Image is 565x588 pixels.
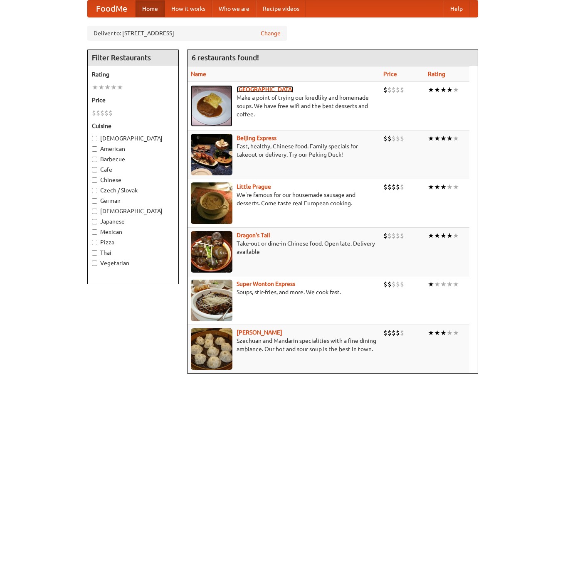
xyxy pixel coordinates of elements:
[428,231,434,240] li: ★
[92,186,174,194] label: Czech / Slovak
[104,108,109,118] li: $
[191,85,232,127] img: czechpoint.jpg
[191,134,232,175] img: beijing.jpg
[453,182,459,192] li: ★
[383,231,387,240] li: $
[392,328,396,337] li: $
[428,328,434,337] li: ★
[428,134,434,143] li: ★
[383,85,387,94] li: $
[191,239,377,256] p: Take-out or dine-in Chinese food. Open late. Delivery available
[136,0,165,17] a: Home
[383,182,387,192] li: $
[92,209,97,214] input: [DEMOGRAPHIC_DATA]
[440,134,447,143] li: ★
[453,231,459,240] li: ★
[191,231,232,273] img: dragon.jpg
[191,71,206,77] a: Name
[212,0,256,17] a: Who we are
[88,0,136,17] a: FoodMe
[237,183,271,190] a: Little Prague
[396,134,400,143] li: $
[434,280,440,289] li: ★
[109,108,113,118] li: $
[383,134,387,143] li: $
[92,217,174,226] label: Japanese
[92,259,174,267] label: Vegetarian
[447,85,453,94] li: ★
[261,29,281,37] a: Change
[237,280,295,287] a: Super Wonton Express
[383,328,387,337] li: $
[191,191,377,207] p: We're famous for our housemade sausage and desserts. Come taste real European cooking.
[396,231,400,240] li: $
[92,96,174,104] h5: Price
[392,134,396,143] li: $
[92,146,97,152] input: American
[387,231,392,240] li: $
[400,85,404,94] li: $
[392,280,396,289] li: $
[256,0,306,17] a: Recipe videos
[191,182,232,224] img: littleprague.jpg
[92,219,97,224] input: Japanese
[447,328,453,337] li: ★
[434,85,440,94] li: ★
[383,280,387,289] li: $
[92,176,174,184] label: Chinese
[387,328,392,337] li: $
[392,231,396,240] li: $
[434,328,440,337] li: ★
[440,85,447,94] li: ★
[392,182,396,192] li: $
[100,108,104,118] li: $
[92,261,97,266] input: Vegetarian
[396,182,400,192] li: $
[92,240,97,245] input: Pizza
[92,228,174,236] label: Mexican
[447,182,453,192] li: ★
[453,134,459,143] li: ★
[428,71,445,77] a: Rating
[191,142,377,159] p: Fast, healthy, Chinese food. Family specials for takeout or delivery. Try our Peking Duck!
[98,83,104,92] li: ★
[96,108,100,118] li: $
[434,231,440,240] li: ★
[92,108,96,118] li: $
[92,145,174,153] label: American
[92,248,174,257] label: Thai
[191,93,377,118] p: Make a point of trying our knedlíky and homemade soups. We have free wifi and the best desserts a...
[434,134,440,143] li: ★
[92,188,97,193] input: Czech / Slovak
[92,207,174,215] label: [DEMOGRAPHIC_DATA]
[237,329,282,336] a: [PERSON_NAME]
[400,280,404,289] li: $
[117,83,123,92] li: ★
[87,26,287,41] div: Deliver to: [STREET_ADDRESS]
[92,83,98,92] li: ★
[237,135,276,141] a: Beijing Express
[453,280,459,289] li: ★
[396,280,400,289] li: $
[428,85,434,94] li: ★
[447,134,453,143] li: ★
[387,134,392,143] li: $
[400,328,404,337] li: $
[191,288,377,296] p: Soups, stir-fries, and more. We cook fast.
[387,182,392,192] li: $
[92,250,97,256] input: Thai
[104,83,111,92] li: ★
[92,165,174,174] label: Cafe
[440,231,447,240] li: ★
[444,0,469,17] a: Help
[92,167,97,172] input: Cafe
[447,231,453,240] li: ★
[400,231,404,240] li: $
[192,54,259,62] ng-pluralize: 6 restaurants found!
[237,232,270,239] a: Dragon's Tail
[396,328,400,337] li: $
[237,86,294,93] a: [GEOGRAPHIC_DATA]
